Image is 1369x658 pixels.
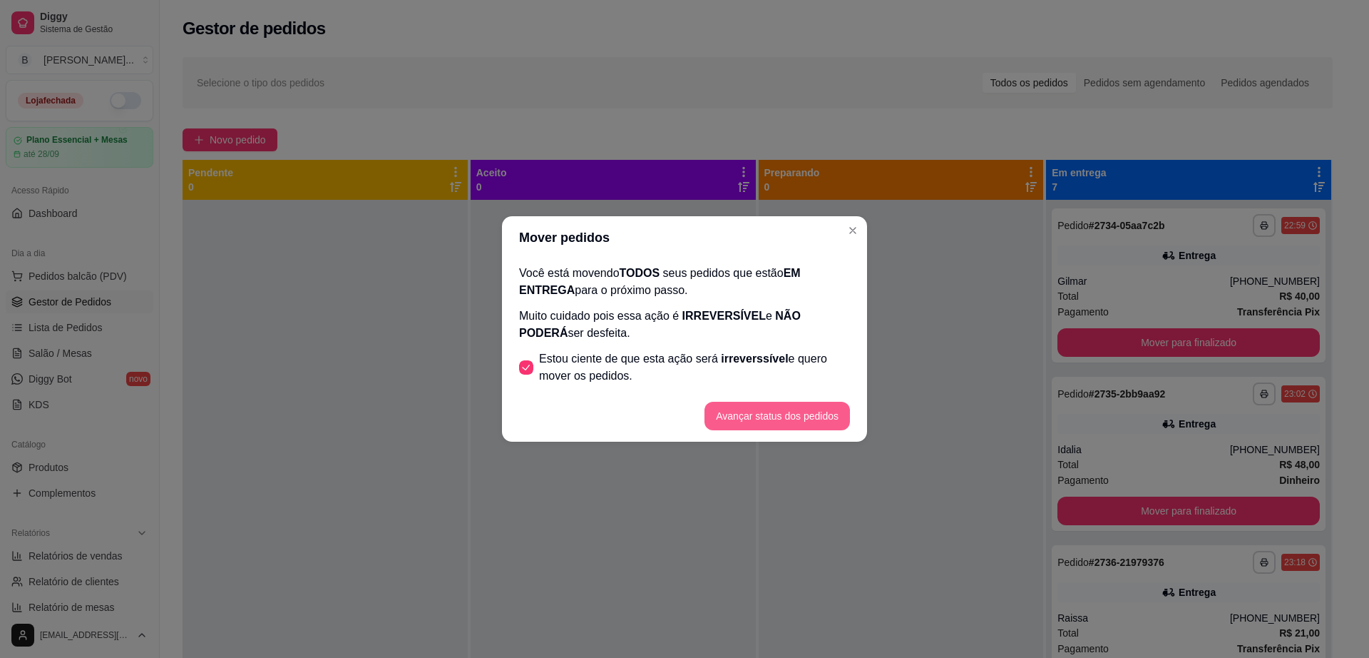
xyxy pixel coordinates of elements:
span: IRREVERSÍVEL [682,310,766,322]
button: Close [841,219,864,242]
span: NÃO PODERÁ [519,310,801,339]
button: Avançar status dos pedidos [704,402,850,430]
span: Estou ciente de que esta ação será e quero mover os pedidos. [539,350,850,385]
span: TODOS [620,267,660,279]
span: irreverssível [721,353,788,365]
header: Mover pedidos [502,216,867,259]
p: Você está movendo seus pedidos que estão para o próximo passo. [519,265,850,299]
p: Muito cuidado pois essa ação é e ser desfeita. [519,308,850,342]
